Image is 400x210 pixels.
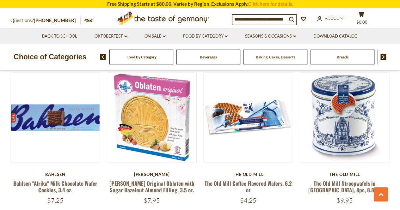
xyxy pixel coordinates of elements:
[10,172,101,177] div: Bahlsen
[126,55,157,59] a: Food By Category
[240,196,256,204] span: $4.25
[13,179,97,194] a: Bahlsen "Afrika" Milk Chocolate Wafer Cookies, 3.4 oz.
[356,20,367,25] span: $0.00
[300,73,390,162] img: The Old Mill Stroopwafels in Tin, 8pc, 8.8 oz.
[352,11,371,27] button: $0.00
[107,73,197,162] img: Wetzel Original Oblaten with Sugar Hazelnut Almond Filling, 3.5 oz.
[245,33,296,40] a: Seasons & Occasions
[107,172,197,177] div: [PERSON_NAME]
[109,179,194,194] a: [PERSON_NAME] Original Oblaten with Sugar Hazelnut Almond Filling, 3.5 oz.
[47,196,64,204] span: $7.25
[42,33,77,40] a: Back to School
[337,55,348,59] a: Breads
[144,196,160,204] span: $7.95
[256,55,295,59] a: Baking, Cakes, Desserts
[34,17,76,23] a: [PHONE_NUMBER]
[205,179,292,194] a: The Old Mill Coffee Flavored Wafers, 6.2 oz
[100,54,106,60] img: previous arrow
[248,1,293,7] a: Click here for details.
[204,73,293,162] img: The Old Mill Coffee Flavored Wafers, 6.2 oz
[308,179,381,194] a: The Old Mill Stroopwafels in [GEOGRAPHIC_DATA], 8pc, 8.8 oz.
[200,55,217,59] a: Beverages
[380,54,386,60] img: next arrow
[336,196,353,204] span: $9.95
[300,172,390,177] div: The Old Mill
[95,33,127,40] a: Oktoberfest
[11,73,100,162] img: Bahlsen "Afrika" Milk Chocolate Wafer Cookies, 3.4 oz.
[183,33,228,40] a: Food By Category
[10,16,81,25] p: Questions?
[317,15,345,22] a: Account
[313,33,358,40] a: Download Catalog
[325,15,345,21] span: Account
[145,33,166,40] a: On Sale
[203,172,293,177] div: The Old Mill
